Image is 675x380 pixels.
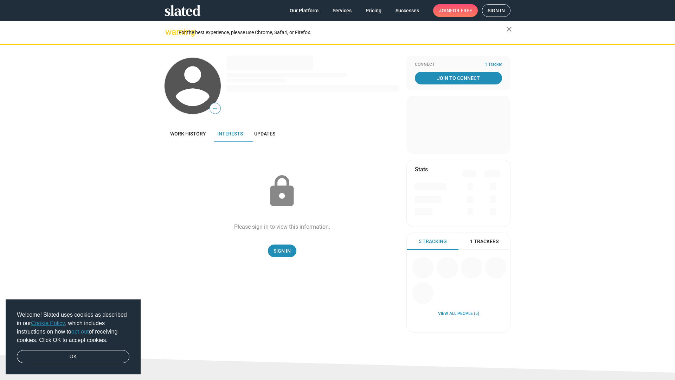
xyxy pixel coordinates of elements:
span: Our Platform [290,4,319,17]
a: opt-out [71,329,89,335]
a: Updates [249,125,281,142]
span: Pricing [366,4,381,17]
a: Services [327,4,357,17]
a: Pricing [360,4,387,17]
a: Joinfor free [433,4,478,17]
span: 1 Tracker [485,62,502,68]
mat-icon: warning [165,28,174,36]
a: Sign in [482,4,510,17]
div: For the best experience, please use Chrome, Safari, or Firefox. [179,28,506,37]
span: Services [333,4,352,17]
span: Work history [170,131,206,137]
a: Interests [212,125,249,142]
span: — [210,104,220,113]
a: Join To Connect [415,72,502,84]
a: Cookie Policy [31,320,65,326]
a: View all People (5) [438,311,479,317]
span: Updates [254,131,275,137]
span: Successes [396,4,419,17]
a: Our Platform [284,4,324,17]
div: Connect [415,62,502,68]
span: Welcome! Slated uses cookies as described in our , which includes instructions on how to of recei... [17,311,129,344]
a: Work history [165,125,212,142]
span: 5 Tracking [419,238,447,245]
span: Interests [217,131,243,137]
span: Join To Connect [416,72,501,84]
span: Sign in [488,5,505,17]
a: Sign In [268,245,296,257]
a: Successes [390,4,425,17]
span: Join [439,4,472,17]
mat-card-title: Stats [415,166,428,173]
span: for free [450,4,472,17]
span: 1 Trackers [470,238,499,245]
div: cookieconsent [6,299,141,375]
mat-icon: lock [264,174,300,209]
div: Please sign in to view this information. [234,223,330,230]
span: Sign In [274,245,291,257]
a: dismiss cookie message [17,350,129,363]
mat-icon: close [505,25,513,33]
